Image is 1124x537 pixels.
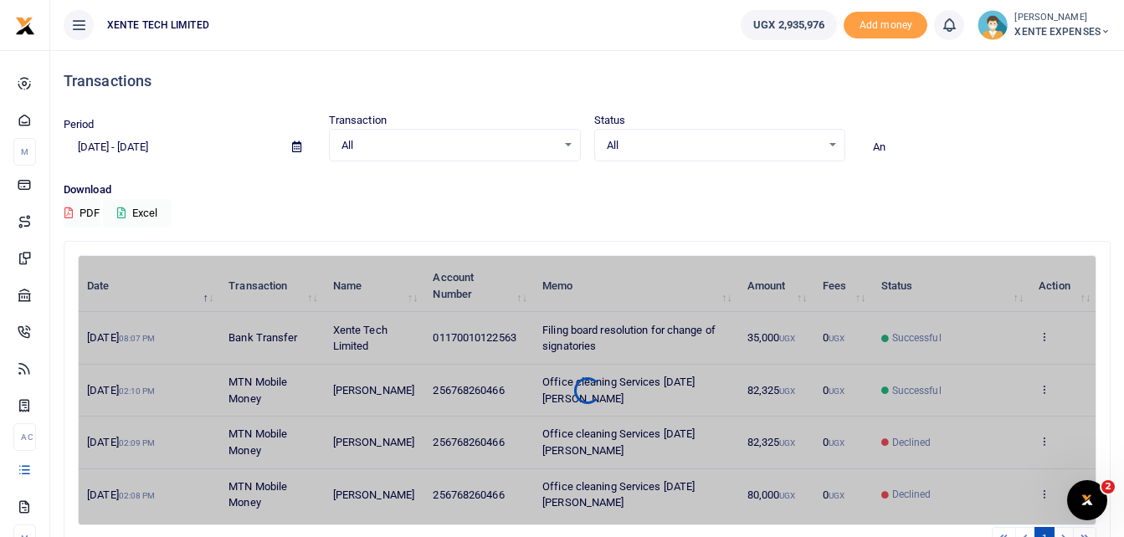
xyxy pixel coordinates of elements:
p: Download [64,182,1111,199]
span: XENTE EXPENSES [1014,24,1111,39]
a: Add money [844,18,927,30]
img: profile-user [978,10,1008,40]
li: Toup your wallet [844,12,927,39]
span: Add money [844,12,927,39]
a: logo-small logo-large logo-large [15,18,35,31]
li: M [13,138,36,166]
iframe: Intercom live chat [1067,480,1107,520]
img: logo-small [15,16,35,36]
span: All [607,137,822,154]
button: Excel [103,199,172,228]
li: Wallet ballance [734,10,844,40]
input: select period [64,133,279,161]
li: Ac [13,423,36,451]
a: profile-user [PERSON_NAME] XENTE EXPENSES [978,10,1111,40]
label: Period [64,116,95,133]
small: [PERSON_NAME] [1014,11,1111,25]
span: XENTE TECH LIMITED [100,18,216,33]
label: Status [594,112,626,129]
span: All [341,137,557,154]
span: UGX 2,935,976 [753,17,824,33]
span: 2 [1101,480,1115,494]
h4: Transactions [64,72,1111,90]
a: UGX 2,935,976 [741,10,837,40]
input: Search [859,133,1111,161]
button: PDF [64,199,100,228]
label: Transaction [329,112,387,129]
